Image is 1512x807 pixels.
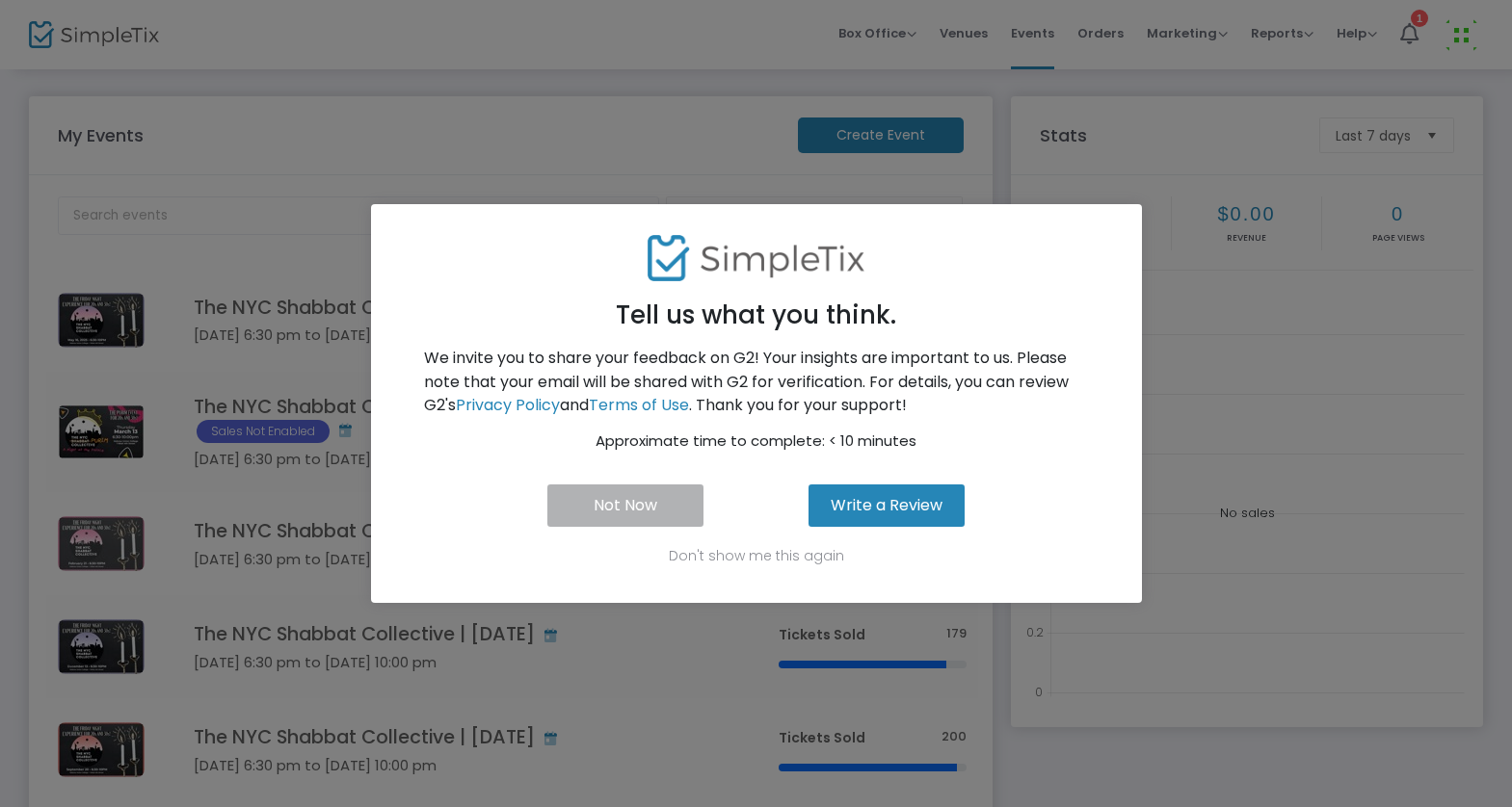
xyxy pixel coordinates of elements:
[395,288,1118,330] h2: Tell us what you think.
[456,394,560,416] a: Privacy Policy
[589,394,689,416] a: Terms of Use
[648,228,864,288] img: SimpleTix-logo
[424,430,1089,453] p: Approximate time to complete: < 10 minutes
[395,546,1118,566] p: Don't show me this again
[547,484,704,527] button: Not Now
[424,347,1089,418] p: We invite you to share your feedback on G2! Your insights are important to us. Please note that y...
[809,484,966,527] button: Write a Review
